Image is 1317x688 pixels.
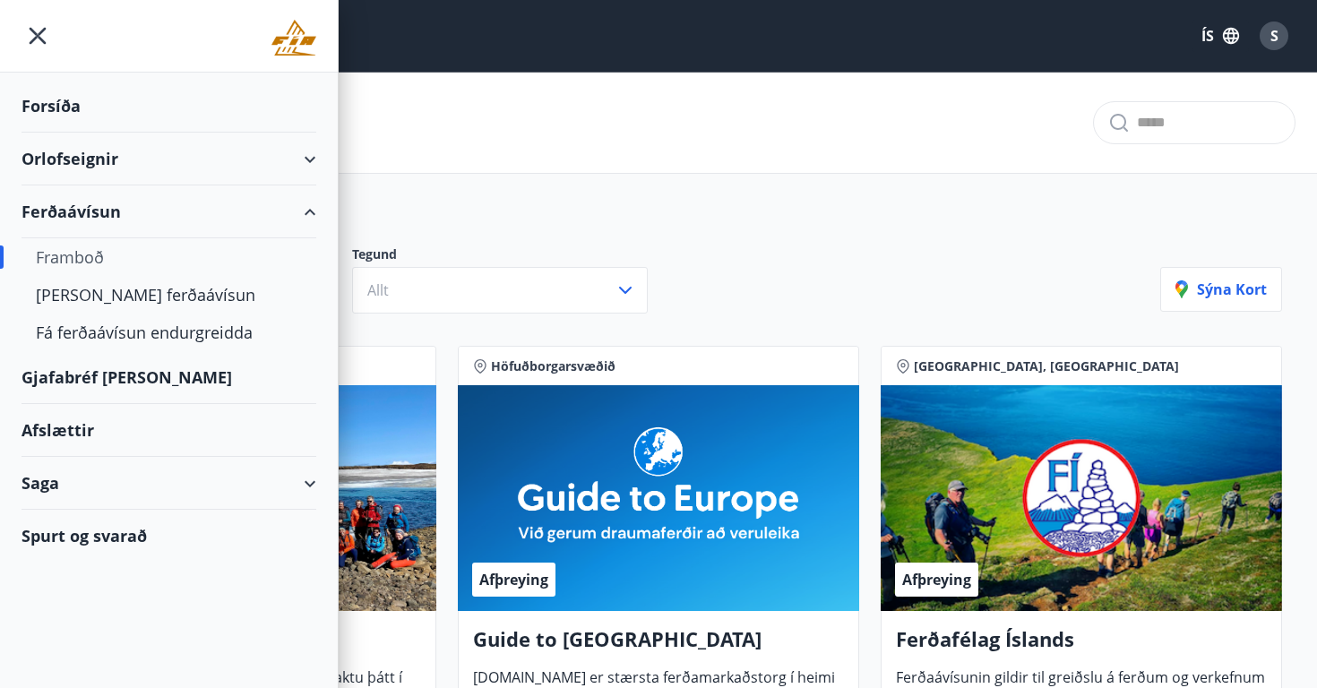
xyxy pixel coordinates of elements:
[896,625,1267,666] h4: Ferðafélag Íslands
[479,570,548,589] span: Afþreying
[1252,14,1295,57] button: S
[473,625,844,666] h4: Guide to [GEOGRAPHIC_DATA]
[22,80,316,133] div: Forsíða
[36,238,302,276] div: Framboð
[352,267,648,314] button: Allt
[1270,26,1278,46] span: S
[22,185,316,238] div: Ferðaávísun
[22,404,316,457] div: Afslættir
[491,357,615,375] span: Höfuðborgarsvæðið
[22,133,316,185] div: Orlofseignir
[367,280,389,300] span: Allt
[352,245,669,267] p: Tegund
[1192,20,1249,52] button: ÍS
[22,351,316,404] div: Gjafabréf [PERSON_NAME]
[22,457,316,510] div: Saga
[902,570,971,589] span: Afþreying
[36,314,302,351] div: Fá ferðaávísun endurgreidda
[271,20,316,56] img: union_logo
[1160,267,1282,312] button: Sýna kort
[22,20,54,52] button: menu
[914,357,1179,375] span: [GEOGRAPHIC_DATA], [GEOGRAPHIC_DATA]
[1175,279,1267,299] p: Sýna kort
[36,276,302,314] div: [PERSON_NAME] ferðaávísun
[22,510,316,562] div: Spurt og svarað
